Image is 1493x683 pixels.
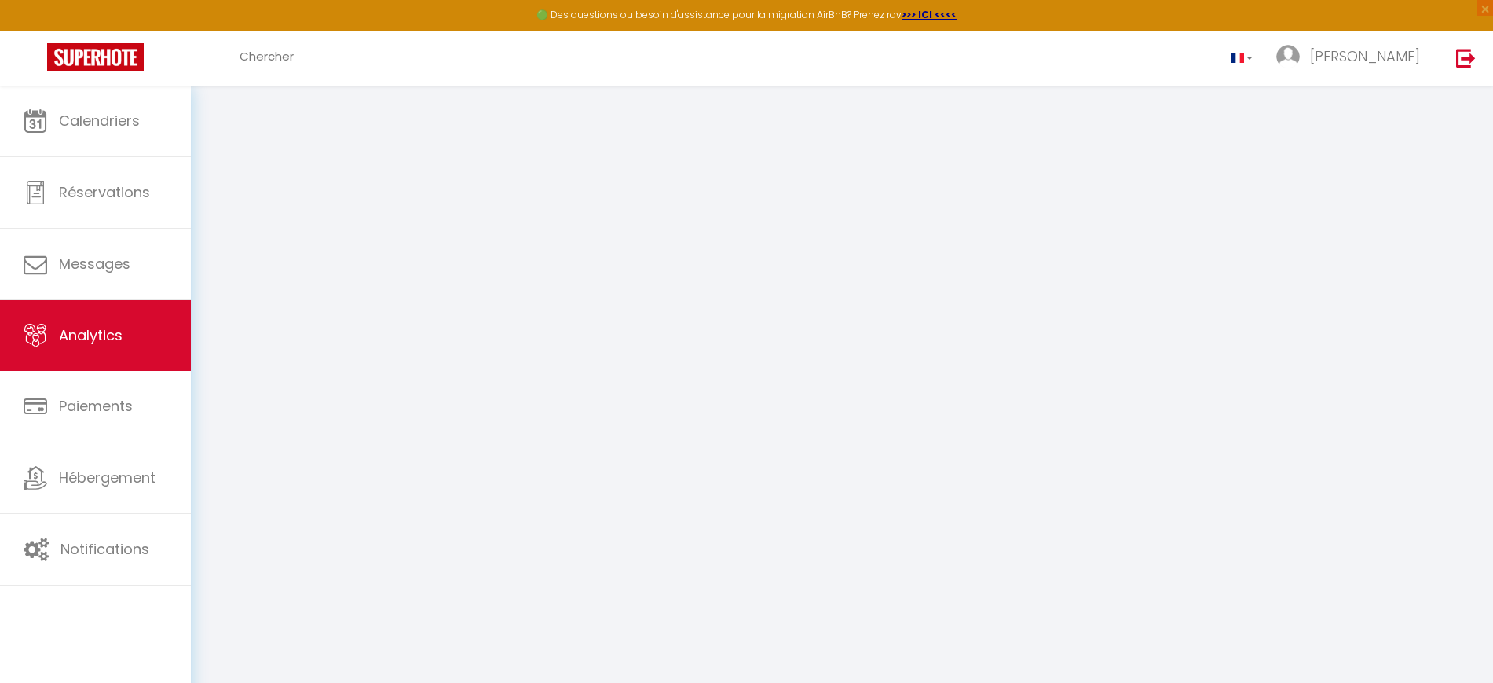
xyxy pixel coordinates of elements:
span: Analytics [59,325,123,345]
span: Chercher [240,48,294,64]
span: Réservations [59,182,150,202]
img: logout [1456,48,1476,68]
img: Super Booking [47,43,144,71]
span: Paiements [59,396,133,416]
span: Hébergement [59,468,156,487]
span: [PERSON_NAME] [1310,46,1420,66]
img: ... [1276,45,1300,68]
a: >>> ICI <<<< [902,8,957,21]
span: Notifications [60,539,149,559]
span: Messages [59,254,130,274]
span: Calendriers [59,111,140,130]
a: Chercher [228,31,306,86]
a: ... [PERSON_NAME] [1264,31,1440,86]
